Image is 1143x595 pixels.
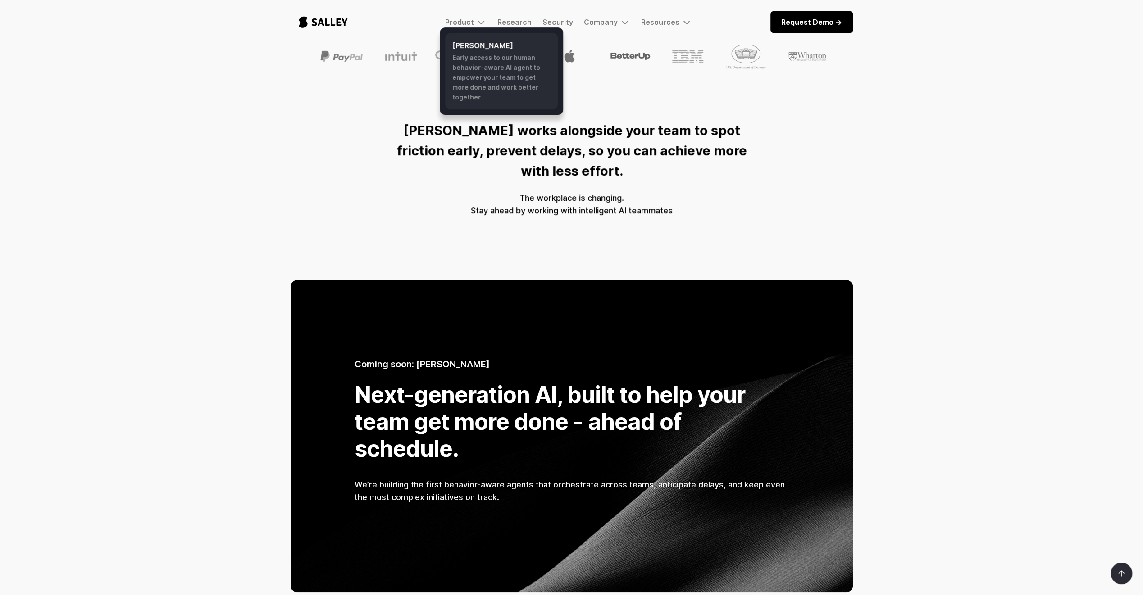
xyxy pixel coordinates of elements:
[584,17,630,27] div: Company
[770,11,853,33] a: Request Demo ->
[396,122,747,179] strong: [PERSON_NAME] works alongside your team to spot friction early, prevent delays, so you can achiev...
[291,7,356,37] a: home
[497,18,532,27] a: Research
[584,18,618,27] div: Company
[641,18,679,27] div: Resources
[445,18,474,27] div: Product
[445,33,558,109] a: [PERSON_NAME]Early access to our human behavior-aware AI agent to empower your team to get more d...
[452,53,551,102] div: Early access to our human behavior-aware AI agent to empower your team to get more done and work ...
[440,27,563,115] nav: Product
[452,40,551,51] h6: [PERSON_NAME]
[641,17,692,27] div: Resources
[471,192,673,217] div: The workplace is changing. Stay ahead by working with intelligent AI teammates
[355,358,789,370] h5: Coming soon: [PERSON_NAME]
[355,381,789,462] h1: Next-generation AI, built to help your team get more done - ahead of schedule.
[445,17,487,27] div: Product
[355,478,789,504] h5: We’re building the first behavior-aware agents that orchestrate across teams, anticipate delays, ...
[542,18,573,27] a: Security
